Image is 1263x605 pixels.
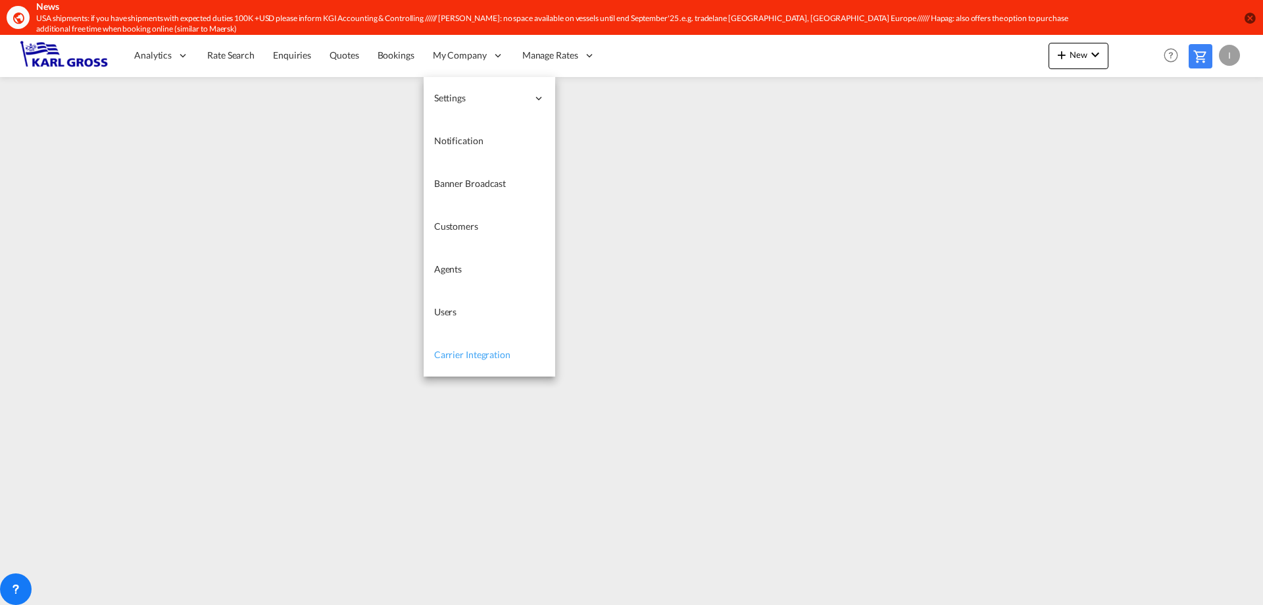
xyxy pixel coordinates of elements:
span: Bookings [378,49,414,61]
div: I [1219,45,1240,66]
span: Banner Broadcast [434,178,506,189]
a: Carrier Integration [424,334,555,377]
button: icon-close-circle [1243,11,1256,24]
span: Users [434,306,457,317]
a: Quotes [320,34,368,77]
span: Notification [434,135,483,146]
div: Manage Rates [513,34,605,77]
span: Settings [434,92,528,105]
span: Quotes [330,49,359,61]
a: Enquiries [264,34,320,77]
div: Help [1160,44,1189,68]
a: Rate Search [198,34,264,77]
md-icon: icon-plus 400-fg [1054,47,1070,63]
a: Bookings [368,34,424,77]
a: Customers [424,205,555,248]
a: Agents [424,248,555,291]
span: Rate Search [207,49,255,61]
div: USA shipments: if you have shipments with expected duties 100K +USD please inform KGI Accounting ... [36,13,1069,36]
span: Help [1160,44,1182,66]
span: Analytics [134,49,172,62]
md-icon: icon-chevron-down [1087,47,1103,63]
div: My Company [424,34,513,77]
span: Manage Rates [522,49,578,62]
span: Agents [434,263,462,275]
span: New [1054,49,1103,60]
div: Settings [424,77,555,120]
span: My Company [433,49,487,62]
span: Enquiries [273,49,311,61]
span: Customers [434,221,478,232]
md-icon: icon-earth [12,11,25,24]
div: Analytics [125,34,198,77]
a: Users [424,291,555,334]
a: Notification [424,120,555,163]
a: Banner Broadcast [424,163,555,205]
span: Carrier Integration [434,349,510,360]
img: 3269c73066d711f095e541db4db89301.png [20,41,109,70]
button: icon-plus 400-fgNewicon-chevron-down [1049,43,1108,69]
